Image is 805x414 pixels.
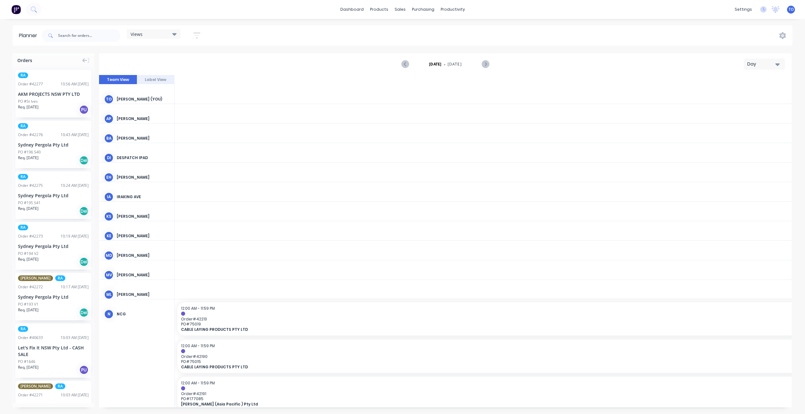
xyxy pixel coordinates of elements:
span: - [444,60,445,68]
span: Views [131,31,143,37]
div: MD [104,251,114,260]
div: [PERSON_NAME] [117,292,169,297]
span: RA [55,275,65,281]
span: Req. [DATE] [18,256,38,262]
button: Label View [137,75,175,84]
div: IA [104,192,114,202]
span: [DATE] [448,61,462,67]
div: Planner [19,32,40,39]
div: KS [104,212,114,221]
div: Del [79,308,89,317]
div: PU [79,365,89,375]
div: 10:56 AM [DATE] [61,81,89,87]
span: 12:00 AM - 11:59 PM [181,343,215,348]
div: Del [79,206,89,216]
div: products [367,5,391,14]
div: Day [747,61,776,67]
div: Order # 42277 [18,81,43,87]
div: Sydney Pergola Pty Ltd [18,294,89,300]
div: 10:17 AM [DATE] [61,284,89,290]
div: PO #195 S41 [18,200,41,206]
div: DI [104,153,114,163]
a: dashboard [337,5,367,14]
span: Req. [DATE] [18,307,38,313]
span: [PERSON_NAME] [18,275,53,281]
div: Let's Fix It NSW Pty Ltd - CASH SALE [18,344,89,358]
button: Previous page [402,60,409,68]
div: Sydney Pergola Pty Ltd [18,243,89,250]
div: BA [104,134,114,143]
div: PO #1646 [18,359,35,365]
div: Sydney Pergola Pty Ltd [18,192,89,199]
span: RA [18,326,28,332]
span: TO [789,7,794,12]
div: [PERSON_NAME] [117,272,169,278]
div: [PERSON_NAME] [117,175,169,180]
div: [PERSON_NAME] [117,253,169,258]
div: NCG [117,311,169,317]
span: RA [18,123,28,129]
div: PU [79,105,89,114]
div: 10:19 AM [DATE] [61,233,89,239]
div: Iraking Ave [117,194,169,200]
span: RA [55,383,65,389]
div: 10:03 AM [DATE] [61,392,89,398]
div: Order # 42272 [18,284,43,290]
div: N [104,309,114,319]
button: Team View [99,75,137,84]
div: KE [104,231,114,241]
div: Order # 42275 [18,183,43,188]
strong: [DATE] [429,61,442,67]
div: 10:24 AM [DATE] [61,183,89,188]
img: Factory [11,5,21,14]
div: Sydney Pergola Pty Ltd [18,141,89,148]
div: AP [104,114,114,124]
div: 10:43 AM [DATE] [61,132,89,138]
div: Despatch Ipad [117,155,169,161]
div: Order # 42271 [18,392,43,398]
div: EH [104,173,114,182]
div: Del [79,257,89,267]
div: ML [104,290,114,299]
button: Next page [482,60,489,68]
input: Search for orders... [58,29,120,42]
div: PO #196 S40 [18,149,41,155]
div: Order # 42273 [18,233,43,239]
div: Order # 40633 [18,335,43,341]
div: purchasing [409,5,438,14]
span: Req. [DATE] [18,155,38,161]
button: Day [744,59,785,70]
span: Req. [DATE] [18,104,38,110]
div: TO [104,95,114,104]
span: RA [18,72,28,78]
div: Sydney Pergola Pty Ltd [18,402,89,408]
div: Del [79,156,89,165]
div: settings [732,5,755,14]
span: RA [18,225,28,230]
span: Orders [17,57,32,64]
div: PO #193 V1 [18,302,38,307]
span: [PERSON_NAME] [18,383,53,389]
div: sales [391,5,409,14]
div: PO #194 V2 [18,251,38,256]
span: 12:00 AM - 11:59 PM [181,380,215,386]
div: Order # 42276 [18,132,43,138]
div: [PERSON_NAME] [117,116,169,122]
div: MV [104,270,114,280]
span: 12:00 AM - 11:59 PM [181,306,215,311]
div: 10:03 AM [DATE] [61,335,89,341]
span: Req. [DATE] [18,365,38,370]
span: Req. [DATE] [18,206,38,211]
div: [PERSON_NAME] (You) [117,96,169,102]
div: PO #St Ives [18,99,38,104]
div: [PERSON_NAME] [117,233,169,239]
div: [PERSON_NAME] [117,135,169,141]
span: RA [18,174,28,180]
div: productivity [438,5,468,14]
div: [PERSON_NAME] [117,214,169,219]
div: AKM PROJECTS NSW PTY LTD [18,91,89,97]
